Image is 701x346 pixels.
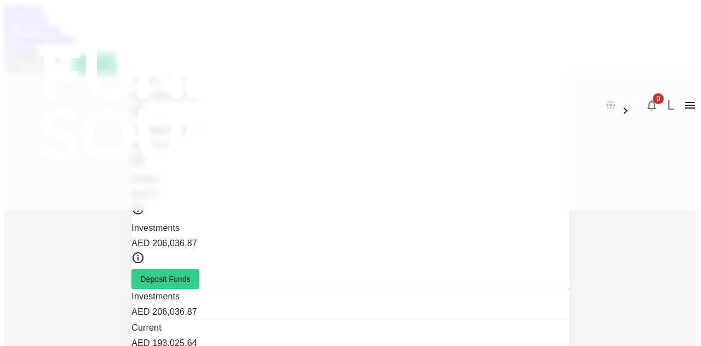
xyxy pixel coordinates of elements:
span: Investments [131,223,180,232]
span: 0 [653,93,664,104]
div: AED 206,036.87 [131,236,569,251]
span: العربية [619,93,641,102]
span: Current [131,323,161,332]
span: Investments [131,292,180,301]
button: Deposit Funds [131,269,199,289]
div: AED 206,036.87 [131,304,569,320]
button: 0 [641,94,663,116]
button: L [663,97,679,114]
